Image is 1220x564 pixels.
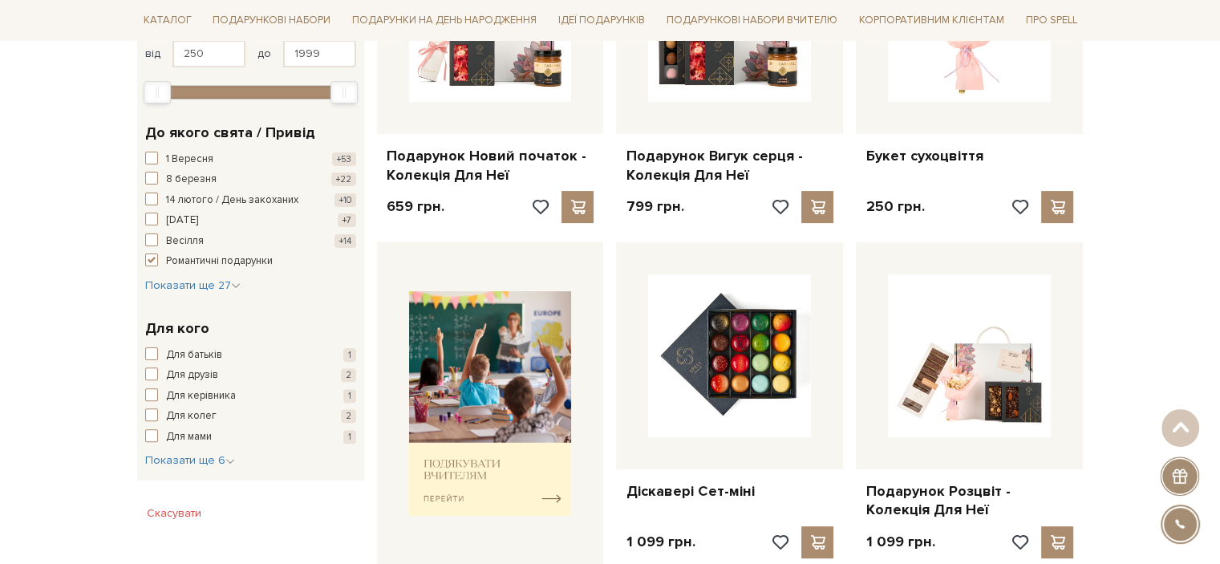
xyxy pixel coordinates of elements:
[166,254,273,270] span: Романтичні подарунки
[166,408,217,424] span: Для колег
[145,233,356,250] button: Весілля +14
[145,172,356,188] button: 8 березня +22
[332,152,356,166] span: +53
[145,47,160,61] span: від
[626,147,833,185] a: Подарунок Вигук серця - Колекція Для Неї
[166,233,204,250] span: Весілля
[145,318,209,339] span: Для кого
[387,197,444,216] p: 659 грн.
[145,278,241,292] span: Показати ще 27
[865,147,1073,165] a: Букет сухоцвіття
[343,430,356,444] span: 1
[145,388,356,404] button: Для керівника 1
[660,6,844,34] a: Подарункові набори Вчителю
[137,8,198,33] a: Каталог
[166,152,213,168] span: 1 Вересня
[387,147,594,185] a: Подарунок Новий початок - Колекція Для Неї
[166,193,298,209] span: 14 лютого / День закоханих
[145,453,235,467] span: Показати ще 6
[338,213,356,227] span: +7
[172,40,245,67] input: Ціна
[145,408,356,424] button: Для колег 2
[626,197,683,216] p: 799 грн.
[346,8,543,33] a: Подарунки на День народження
[145,213,356,229] button: [DATE] +7
[145,152,356,168] button: 1 Вересня +53
[552,8,651,33] a: Ідеї подарунків
[626,482,833,501] a: Діскавері Сет-міні
[257,47,271,61] span: до
[145,452,235,469] button: Показати ще 6
[343,389,356,403] span: 1
[137,501,211,526] button: Скасувати
[145,122,315,144] span: До якого свята / Привід
[145,429,356,445] button: Для мами 1
[331,172,356,186] span: +22
[1019,8,1083,33] a: Про Spell
[343,348,356,362] span: 1
[145,278,241,294] button: Показати ще 27
[334,234,356,248] span: +14
[865,197,924,216] p: 250 грн.
[206,8,337,33] a: Подарункові набори
[865,533,934,551] p: 1 099 грн.
[341,368,356,382] span: 2
[283,40,356,67] input: Ціна
[145,193,356,209] button: 14 лютого / День закоханих +10
[145,254,356,270] button: Романтичні подарунки
[334,193,356,207] span: +10
[865,482,1073,520] a: Подарунок Розцвіт - Колекція Для Неї
[145,367,356,383] button: Для друзів 2
[409,291,572,517] img: banner
[166,347,222,363] span: Для батьків
[853,8,1011,33] a: Корпоративним клієнтам
[144,81,171,103] div: Min
[626,533,695,551] p: 1 099 грн.
[145,347,356,363] button: Для батьків 1
[166,388,236,404] span: Для керівника
[166,429,212,445] span: Для мами
[330,81,358,103] div: Max
[341,409,356,423] span: 2
[166,213,198,229] span: [DATE]
[166,367,218,383] span: Для друзів
[166,172,217,188] span: 8 березня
